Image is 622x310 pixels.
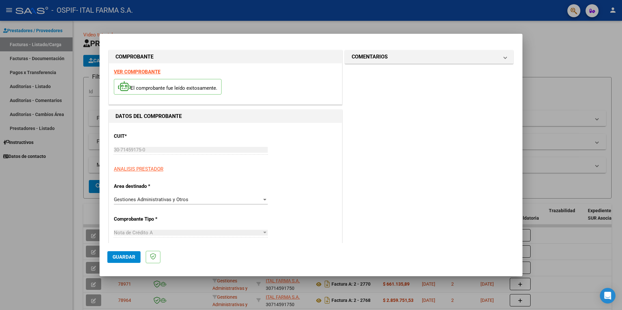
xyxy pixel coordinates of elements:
[114,215,181,223] p: Comprobante Tipo *
[114,230,153,236] span: Nota de Crédito A
[114,197,188,202] span: Gestiones Administrativas y Otros
[113,254,135,260] span: Guardar
[600,288,615,304] div: Open Intercom Messenger
[114,183,181,190] p: Area destinado *
[352,53,388,61] h1: COMENTARIOS
[114,69,160,75] a: VER COMPROBANTE
[115,113,182,119] strong: DATOS DEL COMPROBANTE
[114,166,163,172] span: ANALISIS PRESTADOR
[114,79,222,95] p: El comprobante fue leído exitosamente.
[107,251,141,263] button: Guardar
[345,50,513,63] mat-expansion-panel-header: COMENTARIOS
[114,133,181,140] p: CUIT
[115,54,154,60] strong: COMPROBANTE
